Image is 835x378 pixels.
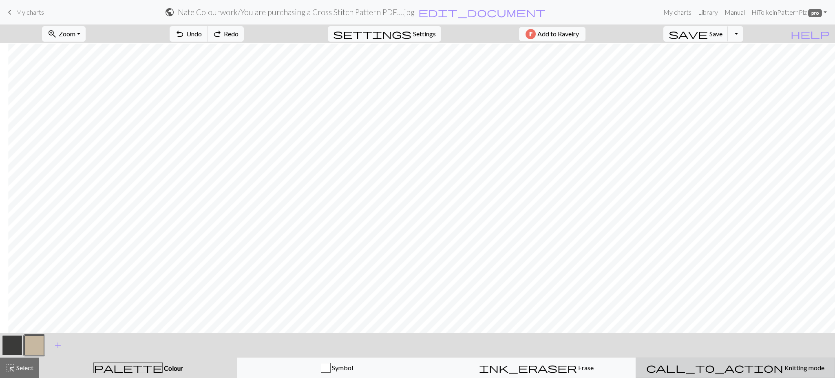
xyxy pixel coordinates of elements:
[437,358,636,378] button: Erase
[418,7,546,18] span: edit_document
[519,27,585,41] button: Add to Ravelry
[42,26,86,42] button: Zoom
[646,362,783,374] span: call_to_action
[333,28,411,40] span: settings
[186,30,202,38] span: Undo
[808,9,822,17] span: pro
[207,26,244,42] button: Redo
[59,30,75,38] span: Zoom
[5,5,44,19] a: My charts
[479,362,577,374] span: ink_eraser
[237,358,437,378] button: Symbol
[791,28,830,40] span: help
[163,364,183,372] span: Colour
[5,7,15,18] span: keyboard_arrow_left
[39,358,237,378] button: Colour
[94,362,162,374] span: palette
[721,4,748,20] a: Manual
[413,29,436,39] span: Settings
[660,4,695,20] a: My charts
[636,358,835,378] button: Knitting mode
[783,364,824,371] span: Knitting mode
[537,29,579,39] span: Add to Ravelry
[695,4,721,20] a: Library
[47,28,57,40] span: zoom_in
[15,364,33,371] span: Select
[224,30,239,38] span: Redo
[577,364,594,371] span: Erase
[526,29,536,39] img: Ravelry
[328,26,441,42] button: SettingsSettings
[53,340,63,351] span: add
[16,8,44,16] span: My charts
[333,29,411,39] i: Settings
[5,362,15,374] span: highlight_alt
[709,30,722,38] span: Save
[178,7,415,17] h2: Nate Colourwork / You are purchasing a Cross Stitch Pattern PDF….jpg
[331,364,353,371] span: Symbol
[669,28,708,40] span: save
[663,26,728,42] button: Save
[175,28,185,40] span: undo
[170,26,208,42] button: Undo
[165,7,175,18] span: public
[748,4,830,20] a: HiTolkeinPatternPlz pro
[212,28,222,40] span: redo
